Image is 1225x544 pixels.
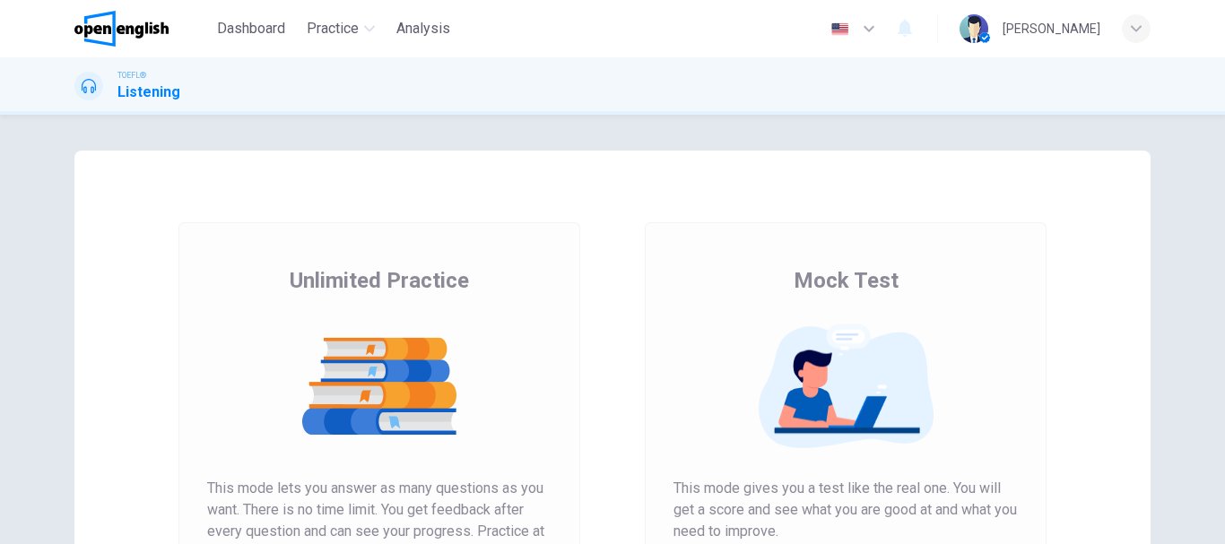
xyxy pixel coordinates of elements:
span: Dashboard [217,18,285,39]
button: Dashboard [210,13,292,45]
button: Practice [300,13,382,45]
span: Analysis [396,18,450,39]
span: This mode gives you a test like the real one. You will get a score and see what you are good at a... [673,478,1018,542]
span: Practice [307,18,359,39]
a: OpenEnglish logo [74,11,210,47]
img: Profile picture [960,14,988,43]
h1: Listening [117,82,180,103]
span: Mock Test [794,266,899,295]
div: [PERSON_NAME] [1003,18,1100,39]
span: Unlimited Practice [290,266,469,295]
button: Analysis [389,13,457,45]
img: OpenEnglish logo [74,11,169,47]
span: TOEFL® [117,69,146,82]
img: en [829,22,851,36]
